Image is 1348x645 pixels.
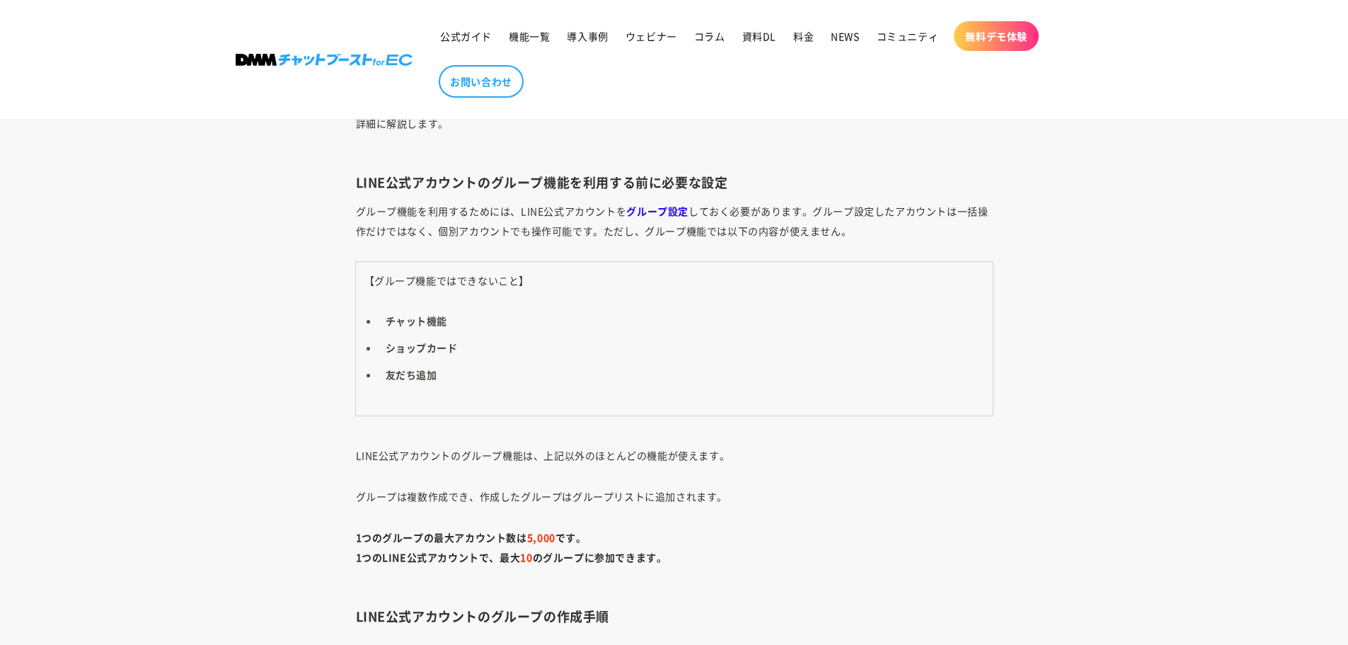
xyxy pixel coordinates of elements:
[386,314,448,328] strong: チャット機能
[356,174,993,190] h3: LINE公式アカウントのグループ機能を利用する前に必要な設定
[868,21,947,51] a: コミュニティ
[509,30,550,42] span: 機能一覧
[236,54,413,66] img: 株式会社DMM Boost
[356,530,587,544] strong: 1つのグループの最大アカウント数は です。
[617,21,686,51] a: ウェビナー
[520,550,532,564] span: 10
[626,204,689,218] strong: グループ設定
[793,30,814,42] span: 料金
[954,21,1039,51] a: 無料デモ体験
[356,426,993,465] p: LINE公式アカウントのグループ機能は、上記以外のほとんどの機能が使えます。
[450,75,512,88] span: お問い合わせ
[567,30,608,42] span: 導入事例
[742,30,776,42] span: 資料DL
[356,486,993,506] p: グループは複数作成でき、作成したグループはグループリストに追加されます。
[626,30,677,42] span: ウェビナー
[694,30,725,42] span: コラム
[558,21,616,51] a: 導入事例
[877,30,939,42] span: コミュニティ
[440,30,492,42] span: 公式ガイド
[965,30,1027,42] span: 無料デモ体験
[686,21,734,51] a: コラム
[356,262,993,416] td: 【グループ機能ではできないこと】
[785,21,822,51] a: 料金
[432,21,500,51] a: 公式ガイド
[439,65,524,98] a: お問い合わせ
[356,201,993,241] p: グループ機能を利用するためには、LINE公式アカウントを しておく必要があります。グループ設定したアカウントは一括操作だけではなく、個別アカウントでも操作可能です。ただし、グループ機能では以下の...
[356,550,667,564] strong: 1つのLINE公式アカウントで、最大 のグループに参加できます。
[822,21,868,51] a: NEWS
[386,341,458,355] strong: ショップカード
[831,30,859,42] span: NEWS
[500,21,558,51] a: 機能一覧
[527,530,555,544] span: 5,000
[386,367,437,382] strong: 友だち追加
[356,608,993,624] h3: LINE公式アカウントのグループの作成手順
[734,21,785,51] a: 資料DL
